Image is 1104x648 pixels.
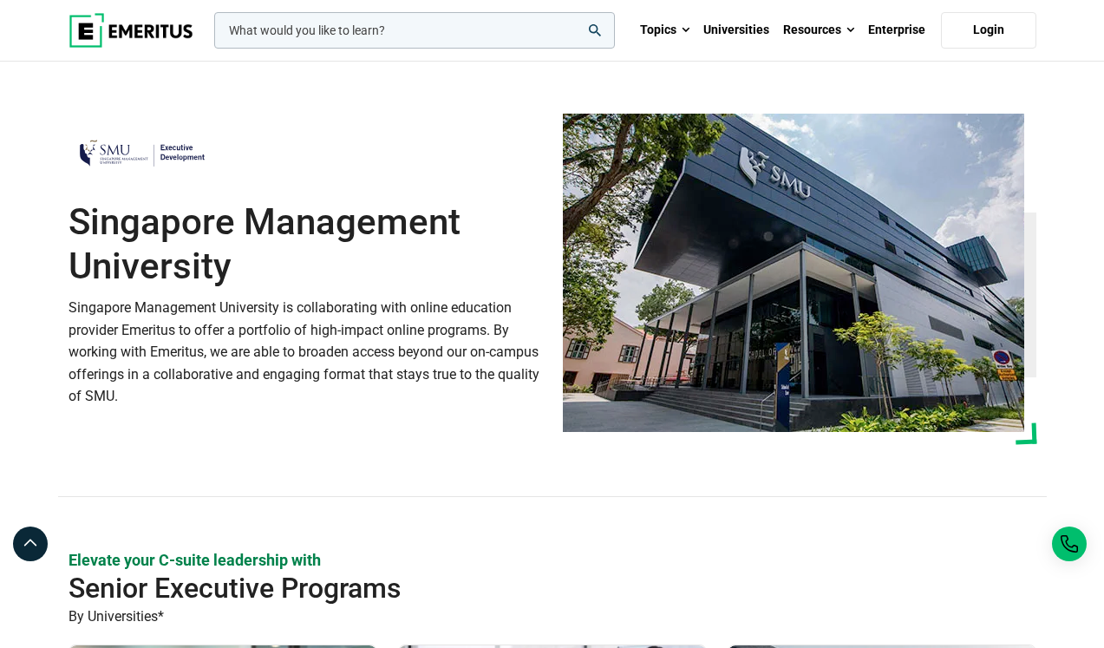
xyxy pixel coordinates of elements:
p: Singapore Management University is collaborating with online education provider Emeritus to offer... [69,297,542,408]
img: Singapore Management University [563,114,1024,432]
h1: Singapore Management University [69,200,542,288]
p: By Universities* [69,605,1036,628]
p: Elevate your C-suite leadership with [69,549,1036,571]
input: woocommerce-product-search-field-0 [214,12,615,49]
h2: Senior Executive Programs [69,571,939,605]
img: Singapore Management University [69,128,216,179]
a: Login [941,12,1036,49]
